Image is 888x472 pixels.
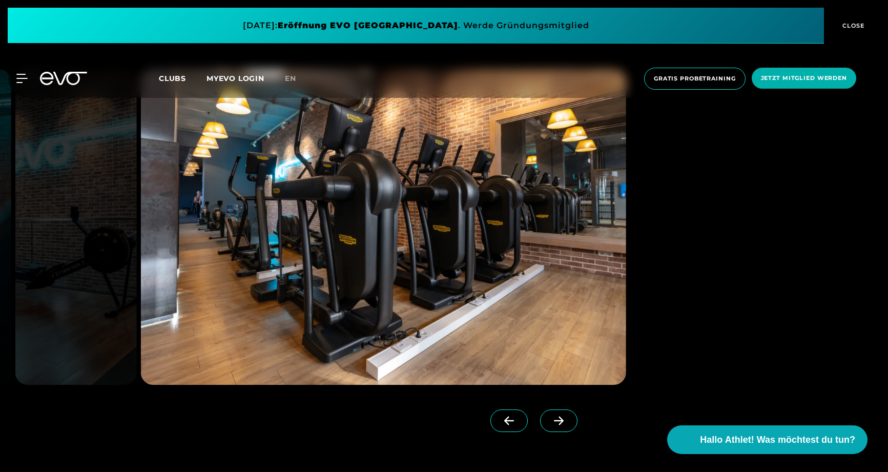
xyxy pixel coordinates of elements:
span: Jetzt Mitglied werden [761,74,847,83]
img: evofitness [15,69,137,385]
span: en [285,74,296,83]
img: evofitness [140,69,626,385]
span: Clubs [159,74,186,83]
a: Clubs [159,73,206,83]
a: en [285,73,308,85]
a: Gratis Probetraining [641,68,749,90]
button: Hallo Athlet! Was möchtest du tun? [667,425,868,454]
span: Gratis Probetraining [654,74,736,83]
button: CLOSE [824,8,880,44]
a: MYEVO LOGIN [206,74,264,83]
a: Jetzt Mitglied werden [749,68,859,90]
span: Hallo Athlet! Was möchtest du tun? [700,433,855,447]
span: CLOSE [840,21,865,30]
